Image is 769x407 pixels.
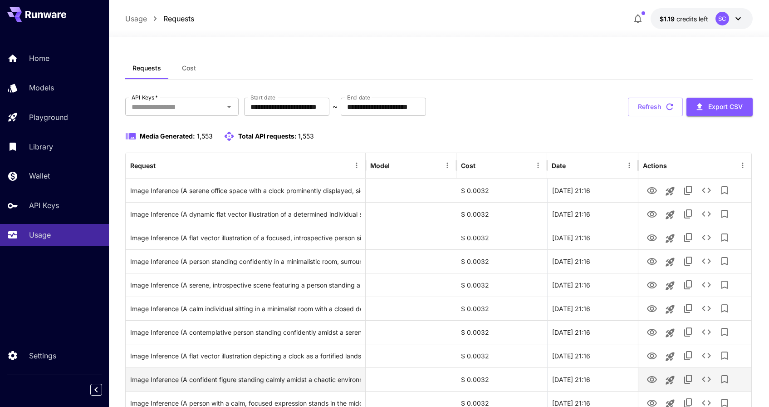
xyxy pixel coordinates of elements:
p: Models [29,82,54,93]
div: SC [715,12,729,25]
div: Click to copy prompt [130,179,361,202]
div: Click to copy prompt [130,250,361,273]
p: API Keys [29,200,59,211]
p: ~ [333,101,338,112]
div: Request [130,162,156,169]
div: $ 0.0032 [456,179,547,202]
iframe: Chat Widget [566,42,769,407]
label: End date [347,94,370,101]
div: 29 Sep, 2025 21:16 [547,273,638,297]
div: $1.18896 [660,14,708,24]
p: Wallet [29,170,50,181]
div: 29 Sep, 2025 21:16 [547,344,638,367]
span: 1,553 [298,132,314,140]
div: $ 0.0032 [456,297,547,320]
div: 29 Sep, 2025 21:16 [547,297,638,320]
button: Menu [532,159,544,172]
p: Home [29,53,49,64]
div: $ 0.0032 [456,202,547,226]
button: Menu [350,159,363,172]
span: Media Generated: [140,132,195,140]
div: 29 Sep, 2025 21:16 [547,179,638,202]
div: Date [552,162,566,169]
p: Settings [29,350,56,361]
a: Usage [125,13,147,24]
p: Usage [29,229,51,240]
div: $ 0.0032 [456,249,547,273]
nav: breadcrumb [125,13,194,24]
p: Library [29,141,53,152]
button: Sort [476,159,489,172]
div: 29 Sep, 2025 21:16 [547,320,638,344]
div: 29 Sep, 2025 21:16 [547,367,638,391]
div: Model [370,162,390,169]
div: 29 Sep, 2025 21:16 [547,226,638,249]
button: Menu [441,159,454,172]
button: $1.18896SC [651,8,753,29]
span: Total API requests: [238,132,297,140]
div: Click to copy prompt [130,226,361,249]
div: $ 0.0032 [456,367,547,391]
span: Requests [132,64,161,72]
button: Sort [391,159,403,172]
div: Click to copy prompt [130,344,361,367]
button: Open [223,100,235,113]
div: $ 0.0032 [456,320,547,344]
div: Collapse sidebar [97,382,109,398]
div: 29 Sep, 2025 21:16 [547,249,638,273]
button: Sort [157,159,169,172]
div: $ 0.0032 [456,344,547,367]
div: Click to copy prompt [130,321,361,344]
span: $1.19 [660,15,676,23]
div: 29 Sep, 2025 21:16 [547,202,638,226]
div: $ 0.0032 [456,226,547,249]
span: Cost [182,64,196,72]
span: credits left [676,15,708,23]
div: Click to copy prompt [130,368,361,391]
label: API Keys [132,94,158,101]
div: Cost [461,162,475,169]
div: Click to copy prompt [130,203,361,226]
label: Start date [250,94,275,101]
a: Requests [163,13,194,24]
div: Click to copy prompt [130,273,361,297]
button: Collapse sidebar [90,384,102,396]
span: 1,553 [197,132,213,140]
p: Playground [29,112,68,123]
div: $ 0.0032 [456,273,547,297]
div: Click to copy prompt [130,297,361,320]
